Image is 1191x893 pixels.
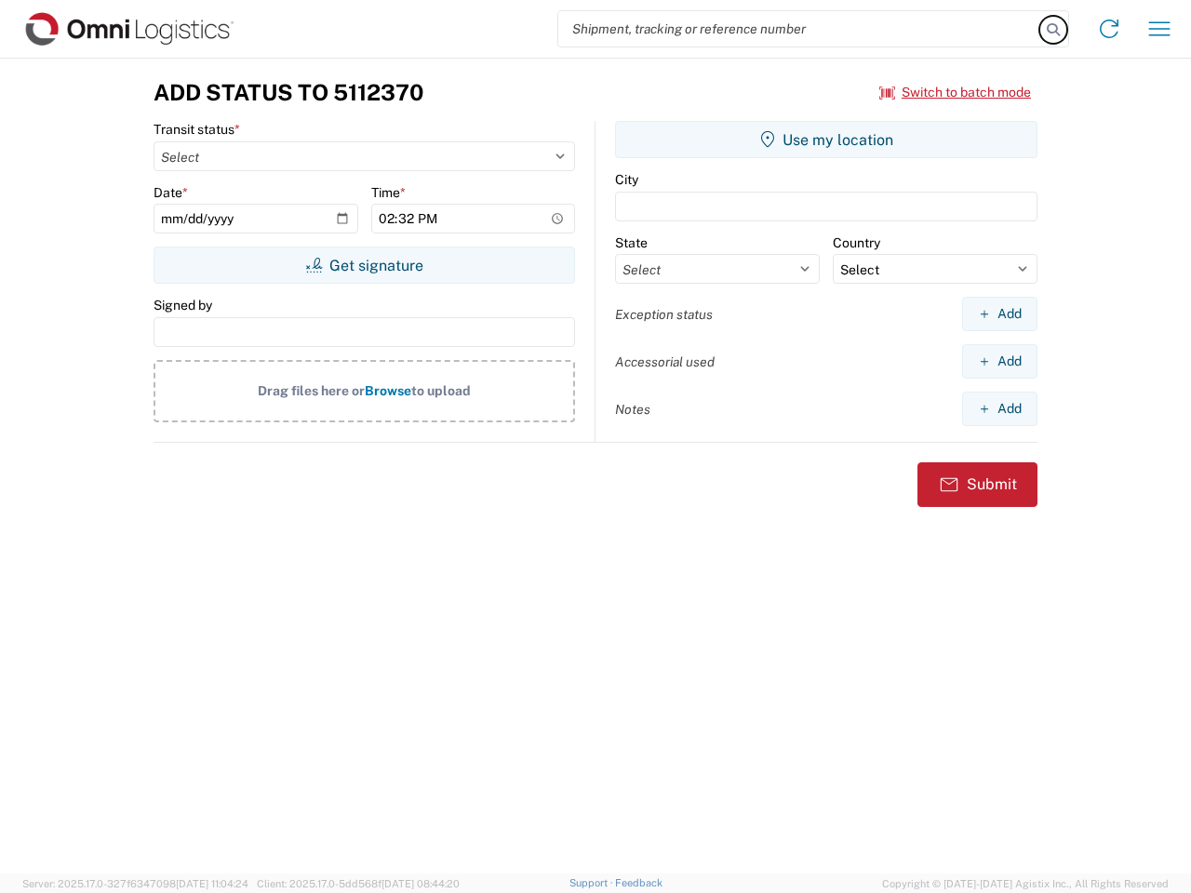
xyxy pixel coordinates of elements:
[615,171,638,188] label: City
[258,383,365,398] span: Drag files here or
[154,121,240,138] label: Transit status
[879,77,1031,108] button: Switch to batch mode
[615,121,1037,158] button: Use my location
[833,234,880,251] label: Country
[615,234,648,251] label: State
[558,11,1040,47] input: Shipment, tracking or reference number
[917,462,1037,507] button: Submit
[615,877,662,888] a: Feedback
[257,878,460,889] span: Client: 2025.17.0-5dd568f
[411,383,471,398] span: to upload
[569,877,616,888] a: Support
[154,184,188,201] label: Date
[365,383,411,398] span: Browse
[615,306,713,323] label: Exception status
[962,392,1037,426] button: Add
[371,184,406,201] label: Time
[962,297,1037,331] button: Add
[882,875,1169,892] span: Copyright © [DATE]-[DATE] Agistix Inc., All Rights Reserved
[154,79,423,106] h3: Add Status to 5112370
[154,297,212,313] label: Signed by
[615,401,650,418] label: Notes
[176,878,248,889] span: [DATE] 11:04:24
[962,344,1037,379] button: Add
[22,878,248,889] span: Server: 2025.17.0-327f6347098
[381,878,460,889] span: [DATE] 08:44:20
[615,353,715,370] label: Accessorial used
[154,247,575,284] button: Get signature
